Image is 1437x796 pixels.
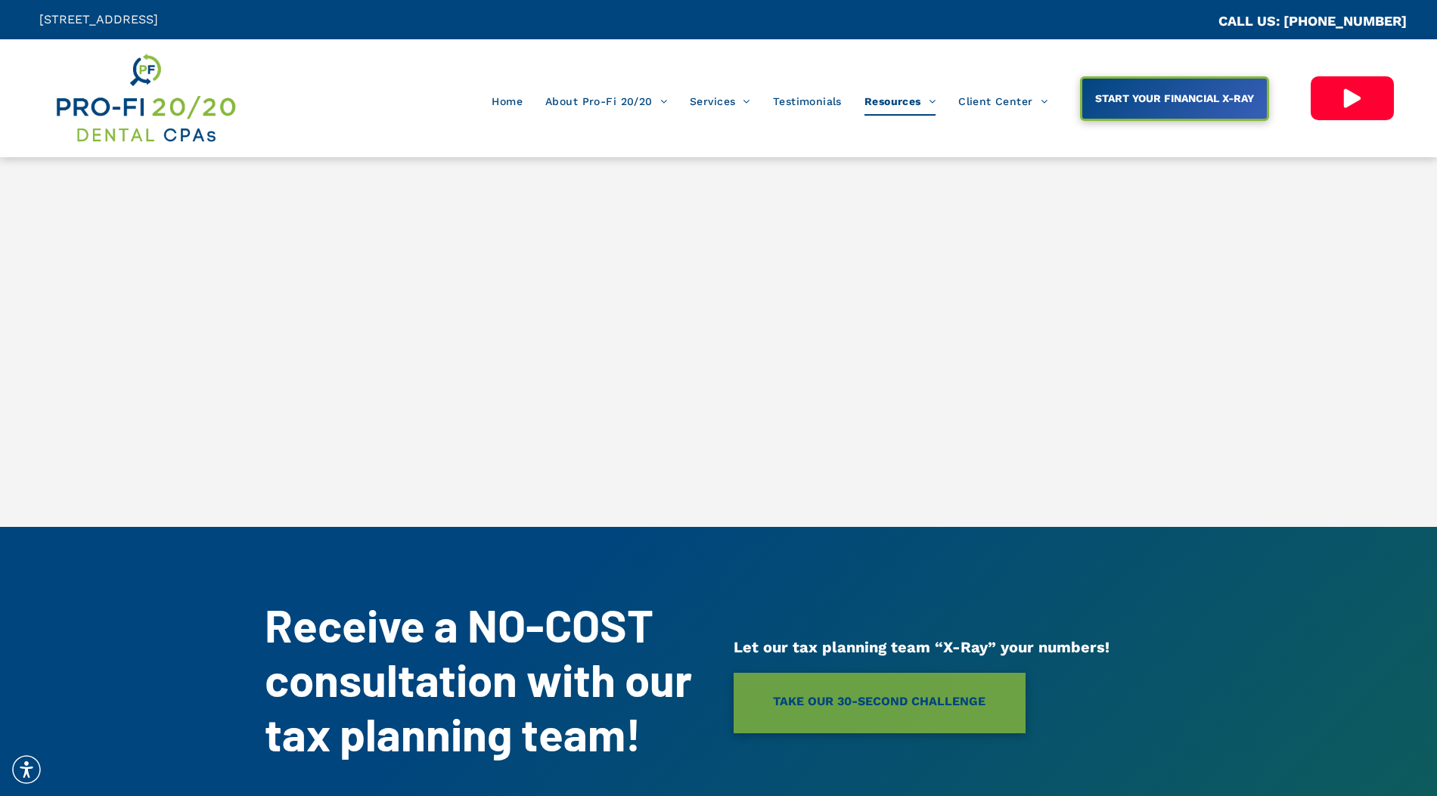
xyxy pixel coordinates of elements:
[480,87,534,116] a: Home
[947,87,1059,116] a: Client Center
[534,87,678,116] a: About Pro-Fi 20/20
[1154,14,1218,29] span: CA::CALLC
[678,87,762,116] a: Services
[762,87,853,116] a: Testimonials
[1080,76,1269,121] a: START YOUR FINANCIAL X-RAY
[853,87,947,116] a: Resources
[773,684,985,718] span: TAKE OUR 30-SECOND CHALLENGE
[734,638,1110,656] span: Let our tax planning team “X-Ray” your numbers!
[1218,13,1407,29] a: CALL US: [PHONE_NUMBER]
[734,673,1026,733] a: TAKE OUR 30-SECOND CHALLENGE
[265,597,692,760] strong: Receive a NO-COST consultation with our tax planning team!
[1090,85,1259,112] span: START YOUR FINANCIAL X-RAY
[54,51,237,146] img: Get Dental CPA Consulting, Bookkeeping, & Bank Loans
[39,12,158,26] span: [STREET_ADDRESS]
